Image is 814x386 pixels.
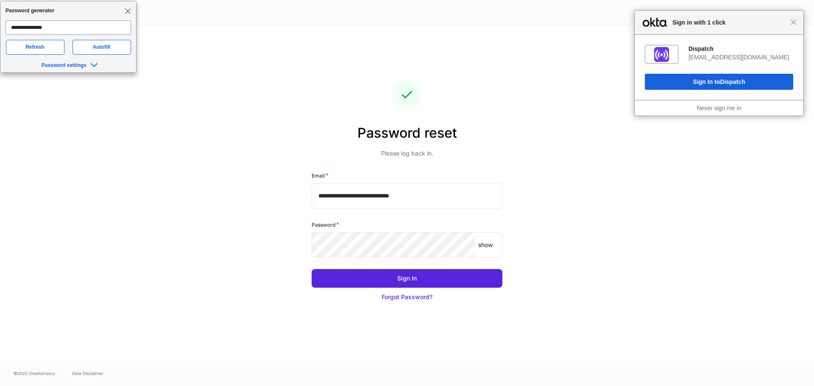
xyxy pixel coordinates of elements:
p: show [478,241,493,249]
a: Data Disclaimer [72,370,103,377]
span: Close [124,7,131,13]
div: Sign In [397,274,417,283]
h2: Password reset [312,124,502,149]
h6: Password [312,220,339,229]
button: Sign In toDispatch [645,74,793,90]
span: Dispatch [720,78,745,85]
span: Sign in with 1 click [668,17,790,28]
span: Password settings [41,61,86,67]
button: Refresh [6,39,64,53]
a: Never sign me in [697,105,741,111]
img: fs01jxrofoggULhDH358 [654,47,669,62]
p: Please log back in. [312,149,502,158]
div: Forgot Password? [382,293,432,301]
button: Sign In [312,269,502,288]
h6: Email [312,171,329,180]
div: Dispatch [689,45,793,53]
span: Close [790,19,797,25]
button: Autofill [72,39,131,53]
span: © 2025 OneAdvisory [14,370,55,377]
button: Forgot Password? [312,288,502,306]
span: Password generator [5,5,54,14]
div: [EMAIL_ADDRESS][DOMAIN_NAME] [689,53,793,61]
